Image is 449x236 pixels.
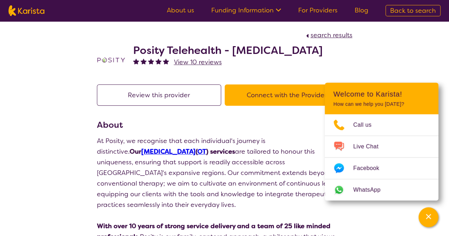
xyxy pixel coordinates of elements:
[133,44,323,57] h2: Posity Telehealth - [MEDICAL_DATA]
[174,57,222,67] a: View 10 reviews
[155,58,161,64] img: fullstar
[333,90,430,98] h2: Welcome to Karista!
[353,141,387,152] span: Live Chat
[225,91,352,99] a: Connect with the Provider
[325,114,438,201] ul: Choose channel
[211,6,281,15] a: Funding Information
[390,6,436,15] span: Back to search
[353,120,380,130] span: Call us
[353,163,388,174] span: Facebook
[197,147,206,156] a: OT
[385,5,440,16] a: Back to search
[97,136,352,210] p: At Posity, we recognise that each individual's journey is distinctive. are tailored to honour thi...
[355,6,368,15] a: Blog
[97,84,221,106] button: Review this provider
[225,84,349,106] button: Connect with the Provider
[141,58,147,64] img: fullstar
[148,58,154,64] img: fullstar
[304,31,352,39] a: search results
[418,207,438,227] button: Channel Menu
[353,185,389,195] span: WhatsApp
[298,6,338,15] a: For Providers
[97,91,225,99] a: Review this provider
[9,5,44,16] img: Karista logo
[130,147,235,156] strong: Our ( ) services
[133,58,139,64] img: fullstar
[97,46,125,74] img: t1bslo80pcylnzwjhndq.png
[333,101,430,107] p: How can we help you [DATE]?
[141,147,196,156] a: [MEDICAL_DATA]
[325,179,438,201] a: Web link opens in a new tab.
[174,58,222,66] span: View 10 reviews
[163,58,169,64] img: fullstar
[167,6,194,15] a: About us
[97,119,352,131] h3: About
[311,31,352,39] span: search results
[325,83,438,201] div: Channel Menu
